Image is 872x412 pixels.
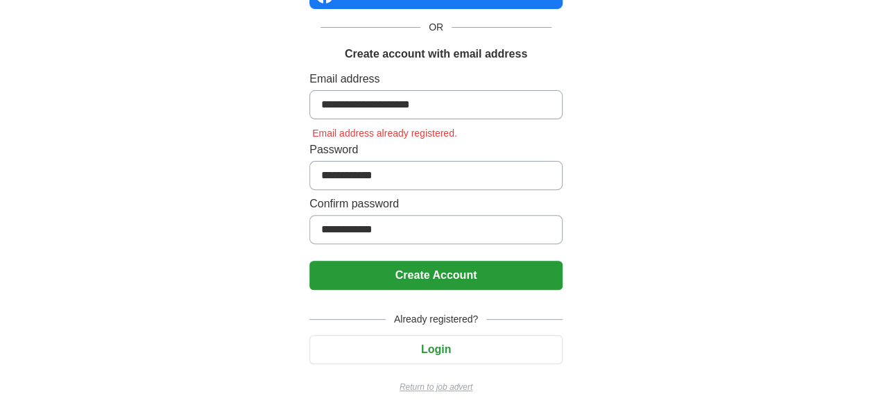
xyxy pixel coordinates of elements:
[309,335,563,364] button: Login
[309,71,563,87] label: Email address
[345,46,527,62] h1: Create account with email address
[309,128,460,139] span: Email address already registered.
[420,20,452,35] span: OR
[386,312,486,327] span: Already registered?
[309,381,563,393] a: Return to job advert
[309,141,563,158] label: Password
[309,196,563,212] label: Confirm password
[309,261,563,290] button: Create Account
[309,343,563,355] a: Login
